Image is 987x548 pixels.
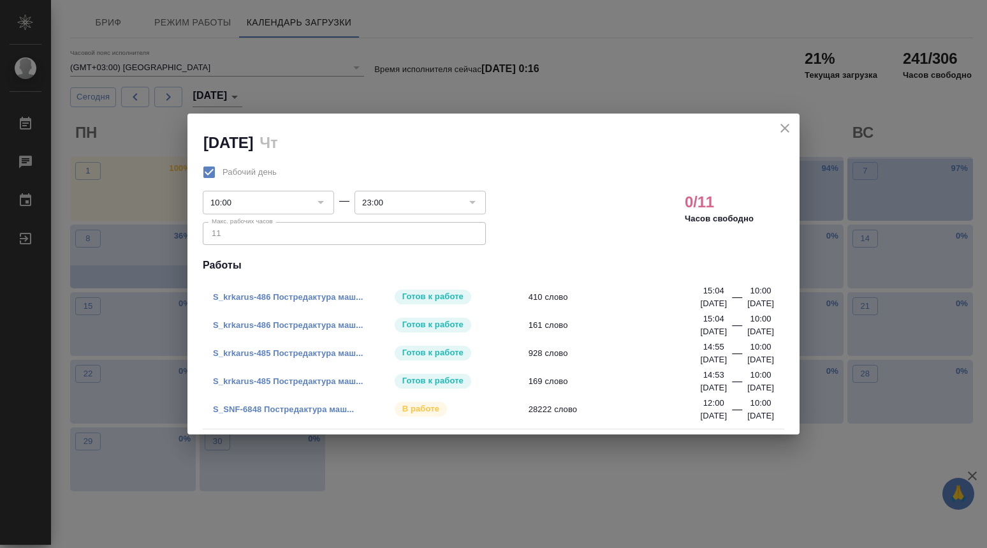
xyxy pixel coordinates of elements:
span: 410 слово [529,291,709,304]
a: S_SNF-6848 Постредактура маш... [213,404,354,414]
p: 15:04 [703,285,724,297]
p: 14:53 [703,369,724,381]
div: — [732,290,742,310]
p: [DATE] [747,297,774,310]
div: — [732,318,742,338]
a: S_krkarus-485 Постредактура маш... [213,376,363,386]
span: Рабочий день [223,166,277,179]
p: 10:00 [750,313,771,325]
p: 10:00 [750,285,771,297]
p: [DATE] [700,410,727,422]
h4: Работы [203,258,784,273]
p: [DATE] [747,381,774,394]
p: Готов к работе [402,374,464,387]
div: — [732,374,742,394]
p: [DATE] [747,410,774,422]
button: close [775,119,794,138]
p: 10:00 [750,369,771,381]
h2: Чт [260,134,277,151]
span: 161 слово [529,319,709,332]
div: — [732,402,742,422]
p: [DATE] [700,353,727,366]
p: [DATE] [700,297,727,310]
p: В работе [402,403,439,415]
p: [DATE] [747,353,774,366]
p: [DATE] [700,381,727,394]
a: S_krkarus-486 Постредактура маш... [213,320,363,330]
p: 15:04 [703,313,724,325]
p: 14:55 [703,341,724,353]
a: S_krkarus-486 Постредактура маш... [213,292,363,302]
p: 10:00 [750,397,771,410]
span: 928 слово [529,347,709,360]
p: Часов свободно [685,212,754,225]
h2: 0/11 [685,192,714,212]
p: 12:00 [703,397,724,410]
span: 28222 слово [529,403,709,416]
div: — [339,193,349,209]
p: Готов к работе [402,318,464,331]
p: [DATE] [700,325,727,338]
a: S_krkarus-485 Постредактура маш... [213,348,363,358]
div: — [732,346,742,366]
p: Готов к работе [402,290,464,303]
p: [DATE] [747,325,774,338]
p: Готов к работе [402,346,464,359]
p: 10:00 [750,341,771,353]
span: 169 слово [529,375,709,388]
h2: [DATE] [203,134,253,151]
